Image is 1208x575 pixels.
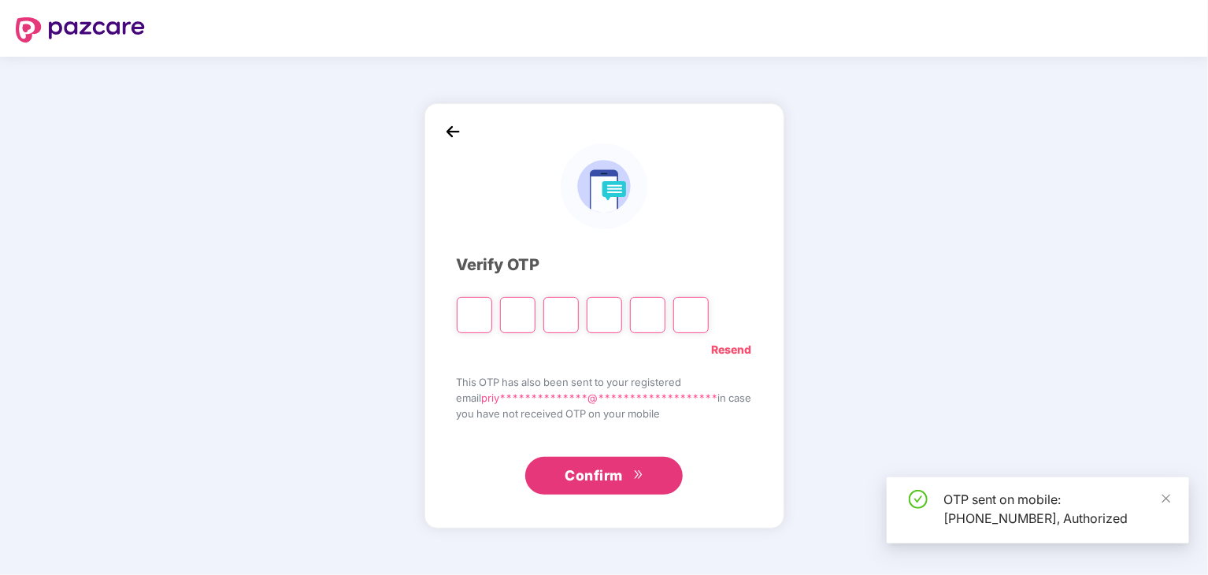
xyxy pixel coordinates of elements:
[673,297,709,333] input: Digit 6
[561,143,647,229] img: logo
[441,120,465,143] img: back_icon
[712,341,752,358] a: Resend
[633,469,643,482] span: double-right
[16,17,145,43] img: logo
[909,490,928,509] span: check-circle
[457,390,752,406] span: email in case
[457,374,752,390] span: This OTP has also been sent to your registered
[543,297,579,333] input: Digit 3
[943,490,1170,528] div: OTP sent on mobile: [PHONE_NUMBER], Authorized
[587,297,622,333] input: Digit 4
[457,253,752,277] div: Verify OTP
[630,297,665,333] input: Digit 5
[1161,493,1172,504] span: close
[525,457,683,495] button: Confirmdouble-right
[565,465,623,487] span: Confirm
[457,297,492,333] input: Please enter verification code. Digit 1
[500,297,535,333] input: Digit 2
[457,406,752,421] span: you have not received OTP on your mobile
